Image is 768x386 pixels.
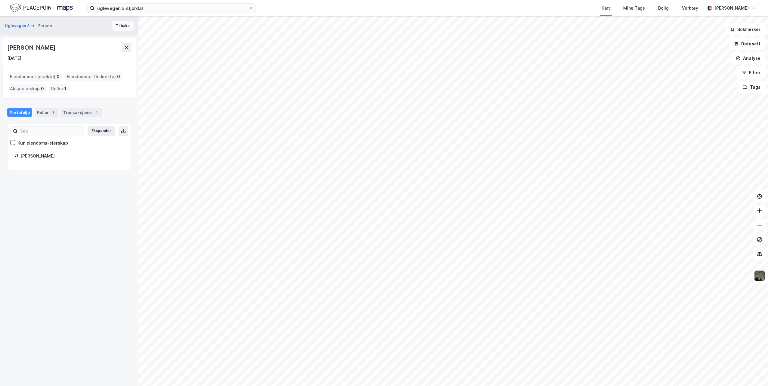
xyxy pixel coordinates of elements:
[682,5,698,12] div: Verktøy
[17,139,68,147] div: Kun eiendoms-eierskap
[117,73,120,80] span: 0
[18,127,84,136] input: Søk
[714,5,749,12] div: [PERSON_NAME]
[64,72,122,81] div: Eiendommer (Indirekte) :
[41,85,44,92] span: 0
[61,108,102,117] div: Transaksjoner
[20,152,124,160] div: [PERSON_NAME]
[658,5,669,12] div: Bolig
[38,22,52,29] div: Person
[49,84,69,93] div: Roller :
[731,52,766,64] button: Analyse
[623,5,645,12] div: Mine Tags
[112,21,134,31] button: Tilbake
[7,43,57,52] div: [PERSON_NAME]
[738,81,766,93] button: Tags
[737,67,766,79] button: Filter
[64,85,67,92] span: 1
[50,109,56,115] div: 1
[8,84,46,93] div: Aksjeeierskap :
[8,72,62,81] div: Eiendommer (direkte) :
[738,357,768,386] iframe: Chat Widget
[10,3,73,13] img: logo.f888ab2527a4732fd821a326f86c7f29.svg
[95,4,248,13] input: Søk på adresse, matrikkel, gårdeiere, leietakere eller personer
[754,270,765,281] img: 9k=
[88,126,115,136] button: Ekspander
[5,23,31,29] button: Uglevegen 3
[7,108,32,117] div: Portefølje
[57,73,60,80] span: 0
[602,5,610,12] div: Kart
[35,108,58,117] div: Roller
[7,55,21,62] div: [DATE]
[94,109,100,115] div: 4
[729,38,766,50] button: Datasett
[725,23,766,35] button: Bokmerker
